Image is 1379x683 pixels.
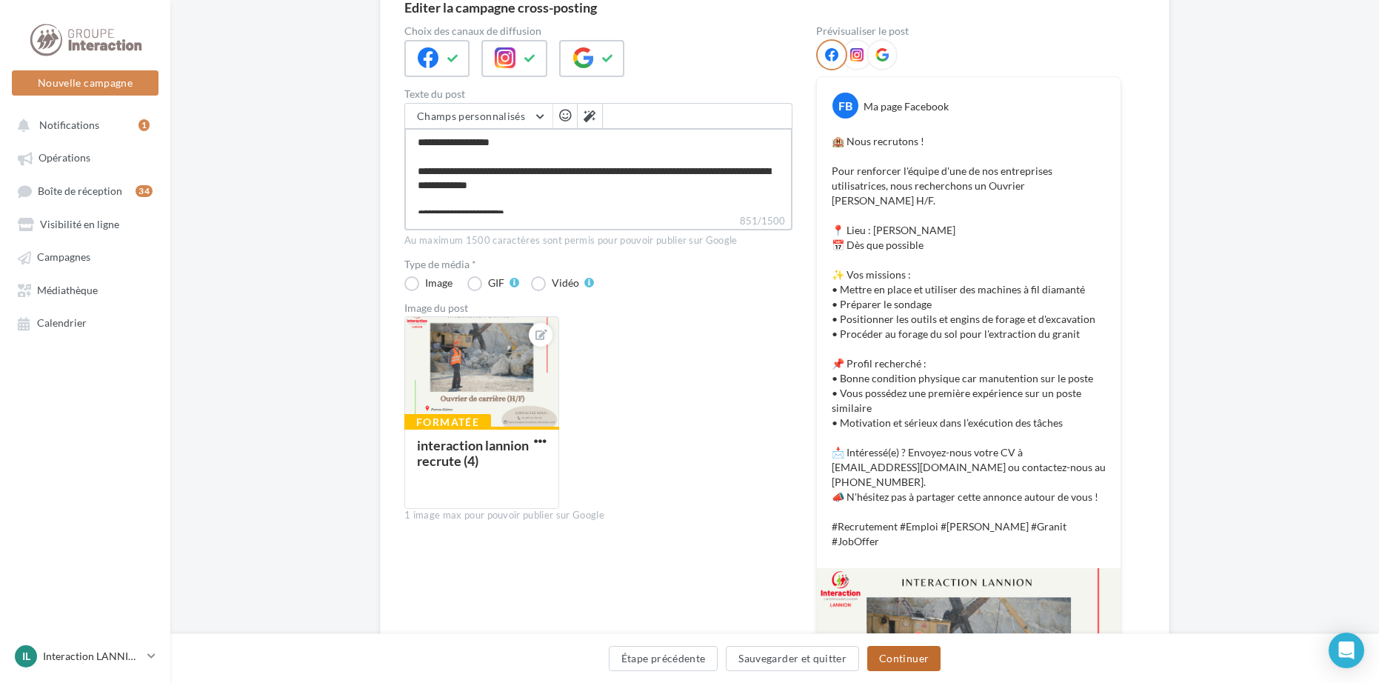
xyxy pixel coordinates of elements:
div: 34 [136,185,153,197]
a: Calendrier [9,309,161,336]
div: Open Intercom Messenger [1329,633,1364,668]
span: IL [22,649,30,664]
a: Campagnes [9,243,161,270]
div: Image [425,278,453,288]
p: 🏨 Nous recrutons ! Pour renforcer l'équipe d'une de nos entreprises utilisatrices, nous rechercho... [832,134,1106,549]
span: Visibilité en ligne [40,218,119,230]
span: Médiathèque [37,284,98,296]
div: Formatée [404,414,491,430]
span: Champs personnalisés [417,110,525,122]
div: Ma page Facebook [864,99,949,114]
button: Notifications 1 [9,111,156,138]
div: FB [832,93,858,119]
div: 1 [138,119,150,131]
div: Vidéo [552,278,579,288]
div: Editer la campagne cross-posting [404,1,597,14]
span: Boîte de réception [38,184,122,197]
span: Notifications [39,119,99,131]
a: Médiathèque [9,276,161,303]
div: Prévisualiser le post [816,26,1121,36]
span: Opérations [39,152,90,164]
div: Au maximum 1500 caractères sont permis pour pouvoir publier sur Google [404,234,792,247]
a: Boîte de réception34 [9,177,161,204]
button: Étape précédente [609,646,718,671]
a: Visibilité en ligne [9,210,161,237]
div: interaction lannion recrute (4) [417,437,529,469]
button: Continuer [867,646,941,671]
span: Campagnes [37,251,90,264]
p: Interaction LANNION [43,649,141,664]
label: Type de média * [404,259,792,270]
div: GIF [488,278,504,288]
label: 851/1500 [404,213,792,230]
div: Image du post [404,303,792,313]
label: Choix des canaux de diffusion [404,26,792,36]
span: Calendrier [37,317,87,330]
label: Texte du post [404,89,792,99]
button: Champs personnalisés [405,104,552,129]
button: Sauvegarder et quitter [726,646,859,671]
div: 1 image max pour pouvoir publier sur Google [404,509,792,522]
button: Nouvelle campagne [12,70,158,96]
a: Opérations [9,144,161,170]
a: IL Interaction LANNION [12,642,158,670]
